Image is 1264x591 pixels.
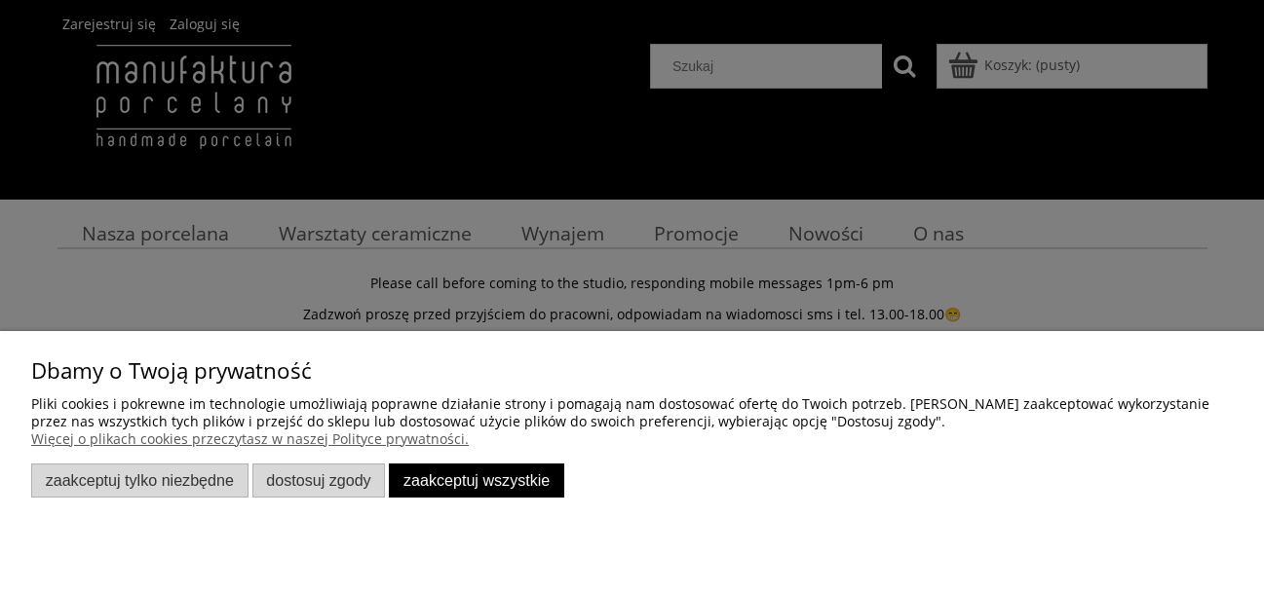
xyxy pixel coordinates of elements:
[389,463,564,498] button: Zaakceptuj wszystkie
[31,362,1233,380] p: Dbamy o Twoją prywatność
[31,395,1233,430] p: Pliki cookies i pokrewne im technologie umożliwiają poprawne działanie strony i pomagają nam dost...
[252,463,386,498] button: Dostosuj zgody
[31,463,249,498] button: Zaakceptuj tylko niezbędne
[31,429,469,448] a: Więcej o plikach cookies przeczytasz w naszej Polityce prywatności.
